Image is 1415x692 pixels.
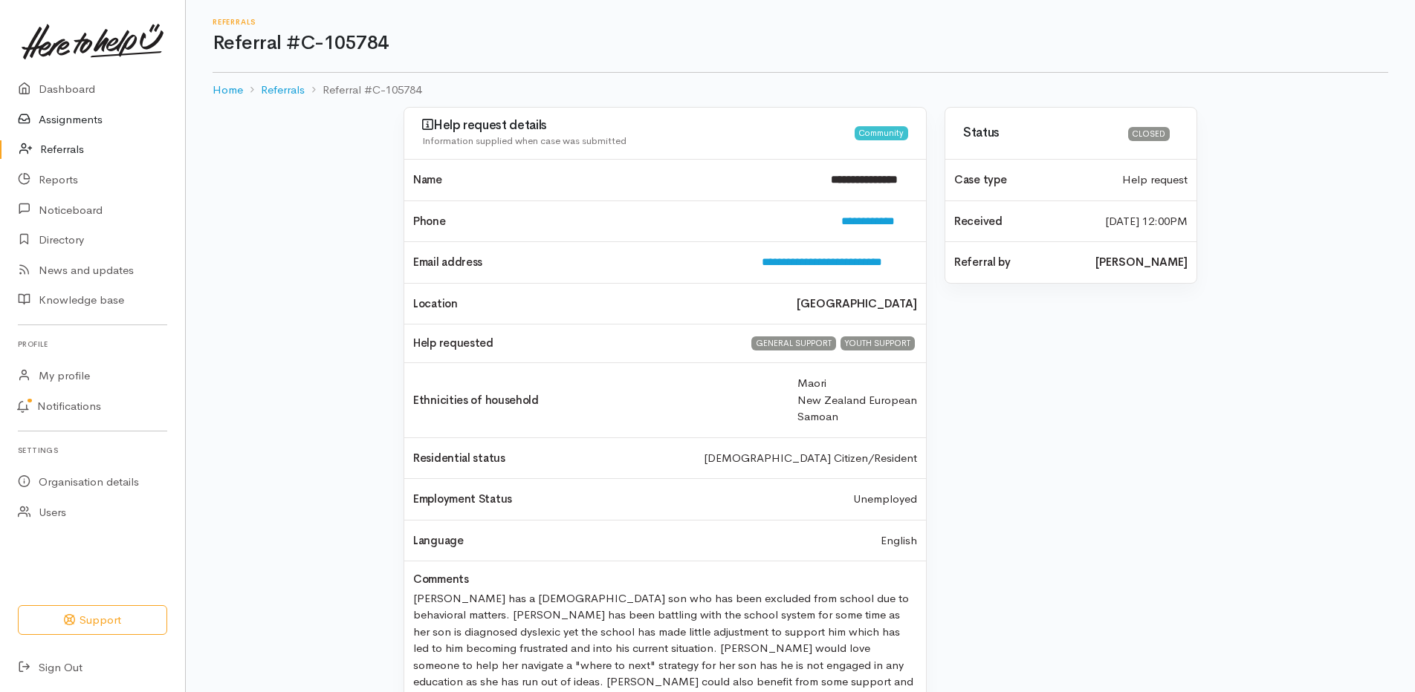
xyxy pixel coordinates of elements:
[413,535,464,547] h4: Language
[954,256,1078,269] h4: Referral by
[954,174,1104,186] h4: Case type
[841,336,915,350] div: YOUTH SUPPORT
[789,375,926,425] div: Maori New Zealand European Samoan
[954,215,1087,228] h4: Received
[18,605,167,636] button: Support
[1105,213,1188,230] time: [DATE] 12:00PM
[872,532,926,549] div: English
[963,126,1119,140] h3: Status
[1113,172,1197,189] div: Help request
[413,337,731,350] h4: Help requested
[413,492,512,506] span: Employment Status
[213,82,243,99] a: Home
[1095,254,1188,271] b: [PERSON_NAME]
[213,73,1388,108] nav: breadcrumb
[413,298,779,310] h4: Location
[844,491,926,508] div: Unemployed
[213,33,1388,54] h1: Referral #C-105784
[18,440,167,460] h6: Settings
[413,174,813,186] h4: Name
[797,296,917,313] b: [GEOGRAPHIC_DATA]
[413,215,823,228] h4: Phone
[695,450,926,467] div: [DEMOGRAPHIC_DATA] Citizen/Resident
[413,451,505,465] span: Residential status
[305,82,421,99] li: Referral #C-105784
[1128,127,1170,141] div: Closed
[413,256,744,269] h4: Email address
[422,118,855,133] h3: Help request details
[18,334,167,354] h6: Profile
[413,573,469,586] h4: Comments
[261,82,305,99] a: Referrals
[855,126,908,140] div: Community
[422,134,626,147] span: Information supplied when case was submitted
[213,18,1388,26] h6: Referrals
[413,393,539,407] span: Ethnicities of household
[751,336,835,350] div: GENERAL SUPPORT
